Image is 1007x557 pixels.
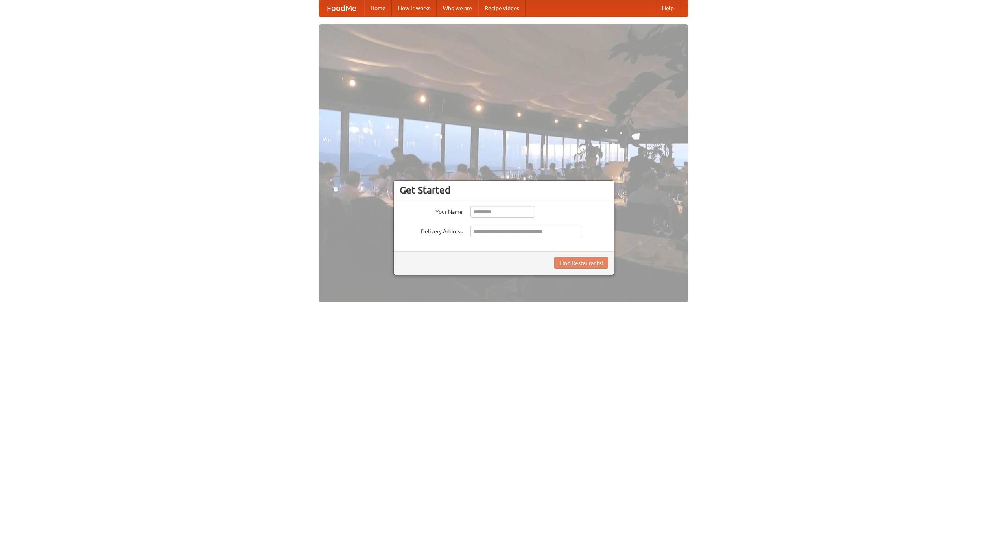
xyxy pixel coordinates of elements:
button: Find Restaurants! [554,257,608,269]
a: Help [656,0,680,16]
label: Delivery Address [400,226,463,235]
a: Home [364,0,392,16]
a: Recipe videos [478,0,526,16]
h3: Get Started [400,184,608,196]
a: FoodMe [319,0,364,16]
label: Your Name [400,206,463,216]
a: Who we are [437,0,478,16]
a: How it works [392,0,437,16]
